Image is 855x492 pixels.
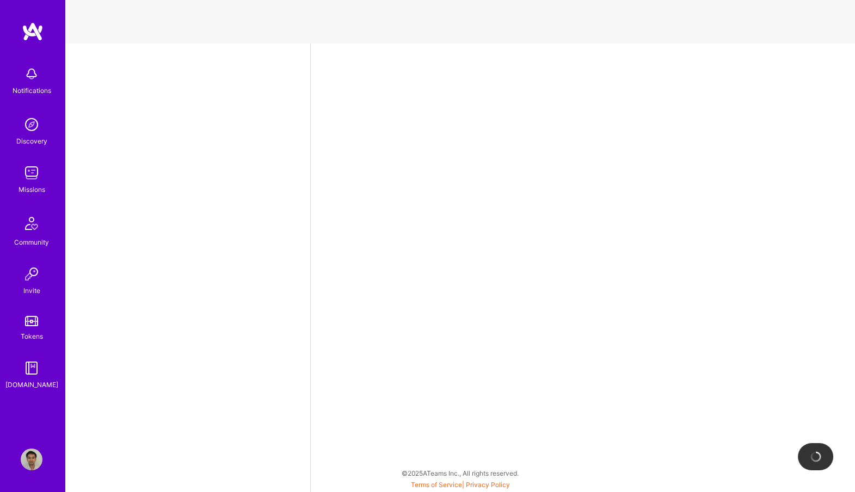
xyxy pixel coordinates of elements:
[19,184,45,195] div: Missions
[21,331,43,342] div: Tokens
[22,22,44,41] img: logo
[21,357,42,379] img: guide book
[21,449,42,470] img: User Avatar
[23,285,40,296] div: Invite
[21,162,42,184] img: teamwork
[18,449,45,470] a: User Avatar
[16,135,47,147] div: Discovery
[21,114,42,135] img: discovery
[466,481,510,489] a: Privacy Policy
[411,481,462,489] a: Terms of Service
[810,451,821,462] img: loading
[13,85,51,96] div: Notifications
[21,63,42,85] img: bell
[19,210,45,236] img: Community
[65,459,855,487] div: © 2025 ATeams Inc., All rights reserved.
[5,379,58,390] div: [DOMAIN_NAME]
[21,263,42,285] img: Invite
[14,236,49,248] div: Community
[25,316,38,326] img: tokens
[411,481,510,489] span: |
